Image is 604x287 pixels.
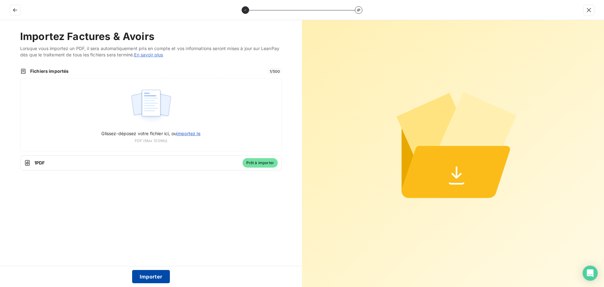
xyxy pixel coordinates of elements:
span: 1 PDF [34,160,239,166]
span: Prêt à importer [243,158,278,168]
div: Open Intercom Messenger [583,266,598,281]
button: Importer [132,270,170,283]
span: PDF (Max 100Mo) [135,138,167,144]
a: En savoir plus [134,52,163,57]
img: illustration [130,86,172,126]
span: 1 / 500 [268,68,282,74]
span: Fichiers importés [30,68,264,74]
h2: Importez Factures & Avoirs [20,30,282,43]
span: importez le [176,131,201,136]
span: Lorsque vous importez un PDF, il sera automatiquement pris en compte et vos informations seront m... [20,45,282,58]
span: Glissez-déposez votre fichier ici, ou [101,131,200,136]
